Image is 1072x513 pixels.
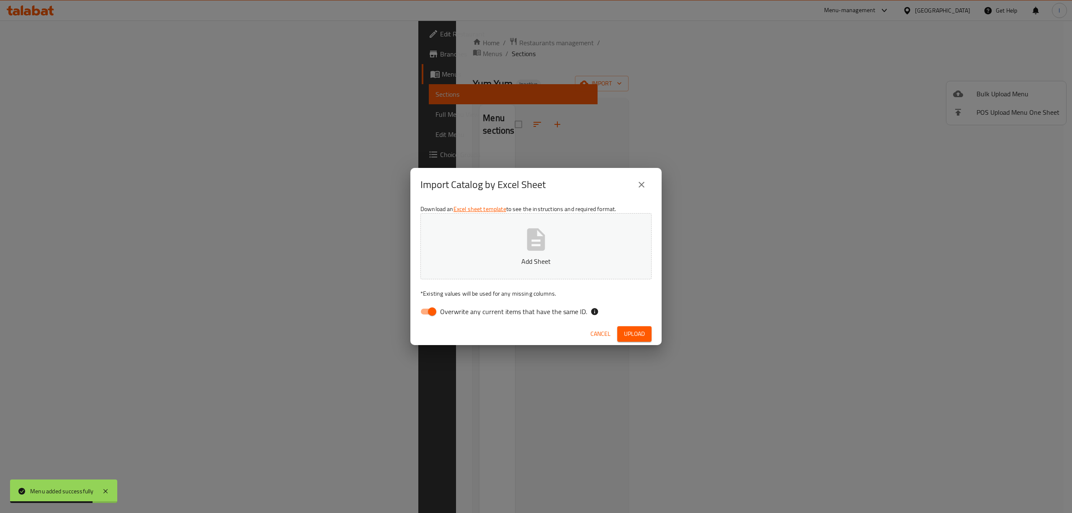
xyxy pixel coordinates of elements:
p: Add Sheet [433,256,639,266]
button: Cancel [587,326,614,342]
button: Upload [617,326,652,342]
button: close [631,175,652,195]
h2: Import Catalog by Excel Sheet [420,178,546,191]
a: Excel sheet template [454,204,506,214]
div: Menu added successfully [30,487,94,496]
button: Add Sheet [420,213,652,279]
span: Upload [624,329,645,339]
svg: If the overwrite option isn't selected, then the items that match an existing ID will be ignored ... [590,307,599,316]
div: Download an to see the instructions and required format. [410,201,662,323]
p: Existing values will be used for any missing columns. [420,289,652,298]
span: Cancel [590,329,611,339]
span: Overwrite any current items that have the same ID. [440,307,587,317]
